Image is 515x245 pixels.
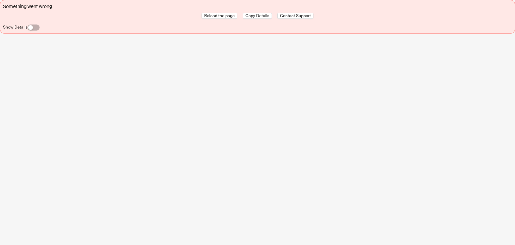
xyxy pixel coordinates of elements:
[245,13,269,18] span: Copy Details
[3,3,512,10] div: Something went wrong
[243,13,272,19] button: Copy Details
[202,13,237,19] button: Reload the page
[204,13,235,18] span: Reload the page
[277,13,313,19] button: Contact Support
[3,24,27,30] label: Show Details
[280,13,311,18] span: Contact Support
